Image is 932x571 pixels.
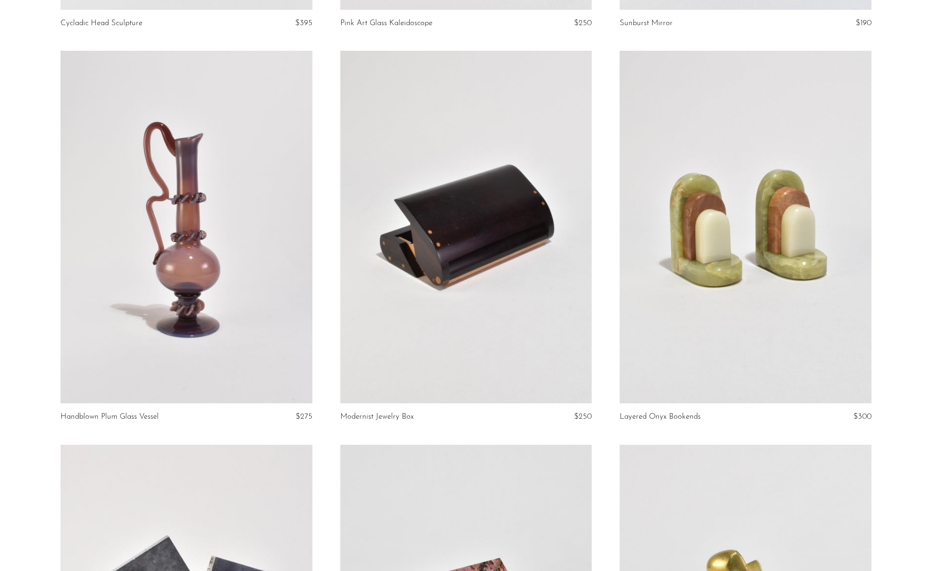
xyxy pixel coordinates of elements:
[295,19,312,27] span: $395
[853,413,871,421] span: $300
[61,413,159,421] a: Handblown Plum Glass Vessel
[340,413,414,421] a: Modernist Jewelry Box
[620,413,701,421] a: Layered Onyx Bookends
[620,19,673,27] a: Sunburst Mirror
[574,413,592,421] span: $250
[61,19,142,27] a: Cycladic Head Sculpture
[296,413,312,421] span: $275
[340,19,432,27] a: Pink Art Glass Kaleidoscope
[856,19,871,27] span: $190
[574,19,592,27] span: $250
